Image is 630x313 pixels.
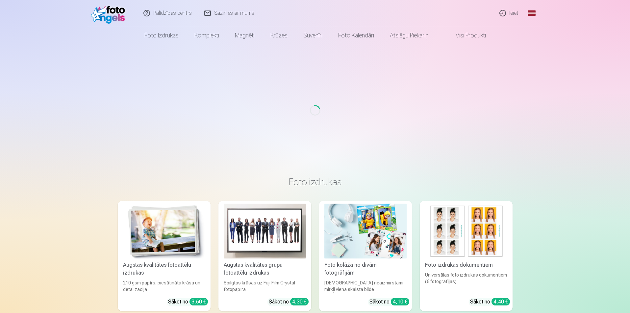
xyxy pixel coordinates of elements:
[470,298,510,306] div: Sākot no
[137,26,187,45] a: Foto izdrukas
[227,26,263,45] a: Magnēti
[123,204,205,258] img: Augstas kvalitātes fotoattēlu izdrukas
[425,204,507,258] img: Foto izdrukas dokumentiem
[118,201,211,311] a: Augstas kvalitātes fotoattēlu izdrukasAugstas kvalitātes fotoattēlu izdrukas210 gsm papīrs, piesā...
[422,261,510,269] div: Foto izdrukas dokumentiem
[322,261,409,277] div: Foto kolāža no divām fotogrāfijām
[491,298,510,305] div: 4,40 €
[123,176,507,188] h3: Foto izdrukas
[189,298,208,305] div: 3,60 €
[120,279,208,293] div: 210 gsm papīrs, piesātināta krāsa un detalizācija
[221,261,309,277] div: Augstas kvalitātes grupu fotoattēlu izdrukas
[324,204,407,258] img: Foto kolāža no divām fotogrāfijām
[322,279,409,293] div: [DEMOGRAPHIC_DATA] neaizmirstami mirkļi vienā skaistā bildē
[295,26,330,45] a: Suvenīri
[269,298,309,306] div: Sākot no
[168,298,208,306] div: Sākot no
[187,26,227,45] a: Komplekti
[319,201,412,311] a: Foto kolāža no divām fotogrāfijāmFoto kolāža no divām fotogrāfijām[DEMOGRAPHIC_DATA] neaizmirstam...
[224,204,306,258] img: Augstas kvalitātes grupu fotoattēlu izdrukas
[91,3,129,24] img: /fa1
[369,298,409,306] div: Sākot no
[437,26,494,45] a: Visi produkti
[221,279,309,293] div: Spilgtas krāsas uz Fuji Film Crystal fotopapīra
[330,26,382,45] a: Foto kalendāri
[391,298,409,305] div: 4,10 €
[420,201,513,311] a: Foto izdrukas dokumentiemFoto izdrukas dokumentiemUniversālas foto izdrukas dokumentiem (6 fotogr...
[218,201,311,311] a: Augstas kvalitātes grupu fotoattēlu izdrukasAugstas kvalitātes grupu fotoattēlu izdrukasSpilgtas ...
[422,272,510,293] div: Universālas foto izdrukas dokumentiem (6 fotogrāfijas)
[382,26,437,45] a: Atslēgu piekariņi
[263,26,295,45] a: Krūzes
[290,298,309,305] div: 4,30 €
[120,261,208,277] div: Augstas kvalitātes fotoattēlu izdrukas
